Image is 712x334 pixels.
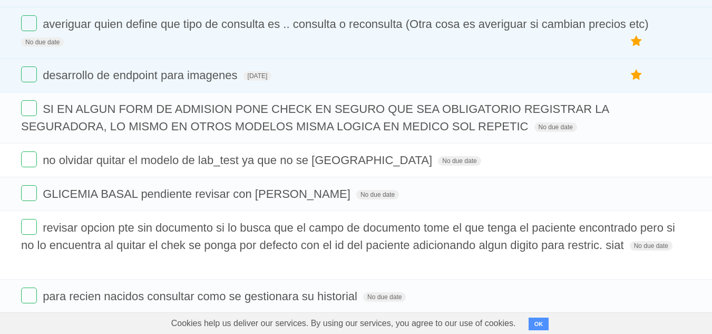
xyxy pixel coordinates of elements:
span: averiguar quien define que tipo de consulta es .. consulta o reconsulta (Otra cosa es averiguar s... [43,17,651,31]
label: Star task [627,33,647,50]
span: No due date [21,37,64,47]
label: Done [21,66,37,82]
span: No due date [438,156,481,166]
span: no olvidar quitar el modelo de lab_test ya que no se [GEOGRAPHIC_DATA] [43,154,435,167]
span: No due date [534,122,577,132]
span: [DATE] [243,71,272,81]
span: revisar opcion pte sin documento si lo busca que el campo de documento tome el que tenga el pacie... [21,221,675,252]
span: No due date [356,190,399,199]
span: Cookies help us deliver our services. By using our services, you agree to our use of cookies. [161,313,526,334]
label: Done [21,100,37,116]
label: Done [21,15,37,31]
button: OK [529,318,549,330]
span: GLICEMIA BASAL pendiente revisar con [PERSON_NAME] [43,187,353,201]
span: No due date [630,241,672,251]
span: No due date [363,292,406,302]
label: Done [21,219,37,235]
label: Done [21,288,37,303]
span: para recien nacidos consultar como se gestionara su historial [43,290,360,303]
label: Star task [627,66,647,84]
span: SI EN ALGUN FORM DE ADMISION PONE CHECK EN SEGURO QUE SEA OBLIGATORIO REGISTRAR LA SEGURADORA, LO... [21,102,609,133]
label: Done [21,185,37,201]
label: Done [21,151,37,167]
span: desarrollo de endpoint para imagenes [43,69,240,82]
